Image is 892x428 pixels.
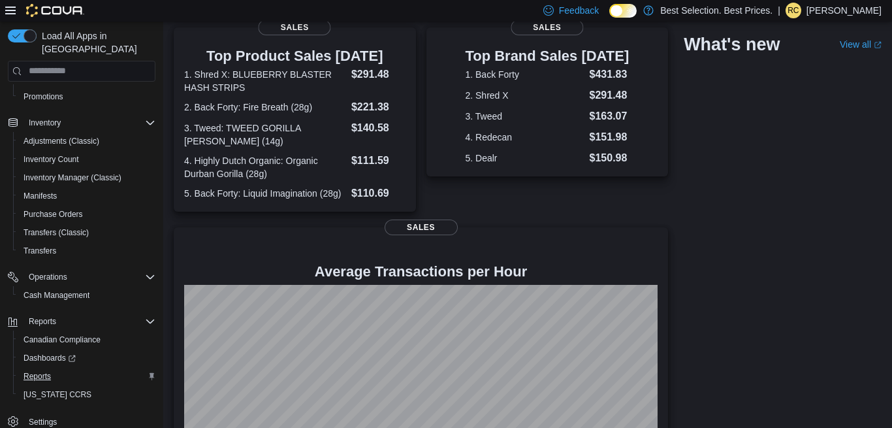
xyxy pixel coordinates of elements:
[18,288,155,303] span: Cash Management
[259,20,331,35] span: Sales
[13,386,161,404] button: [US_STATE] CCRS
[788,3,799,18] span: RC
[24,314,155,329] span: Reports
[465,131,584,144] dt: 4. Redecan
[24,209,83,220] span: Purchase Orders
[13,331,161,349] button: Canadian Compliance
[24,389,91,400] span: [US_STATE] CCRS
[18,89,69,105] a: Promotions
[24,353,76,363] span: Dashboards
[18,133,104,149] a: Adjustments (Classic)
[351,67,406,82] dd: $291.48
[18,206,88,222] a: Purchase Orders
[26,4,84,17] img: Cova
[184,48,406,64] h3: Top Product Sales [DATE]
[18,369,56,384] a: Reports
[24,290,89,301] span: Cash Management
[778,3,780,18] p: |
[609,4,637,18] input: Dark Mode
[24,136,99,146] span: Adjustments (Classic)
[18,89,155,105] span: Promotions
[18,369,155,384] span: Reports
[18,152,84,167] a: Inventory Count
[13,223,161,242] button: Transfers (Classic)
[24,269,155,285] span: Operations
[24,173,121,183] span: Inventory Manager (Classic)
[18,225,94,240] a: Transfers (Classic)
[840,39,882,50] a: View allExternal link
[13,187,161,205] button: Manifests
[29,272,67,282] span: Operations
[351,153,406,169] dd: $111.59
[806,3,882,18] p: [PERSON_NAME]
[3,268,161,286] button: Operations
[13,242,161,260] button: Transfers
[184,122,346,148] dt: 3. Tweed: TWEED GORILLA [PERSON_NAME] (14g)
[385,220,458,235] span: Sales
[24,91,63,102] span: Promotions
[18,243,155,259] span: Transfers
[3,312,161,331] button: Reports
[184,187,346,200] dt: 5. Back Forty: Liquid Imagination (28g)
[24,269,72,285] button: Operations
[24,115,66,131] button: Inventory
[18,332,155,348] span: Canadian Compliance
[24,115,155,131] span: Inventory
[18,188,62,204] a: Manifests
[590,67,629,82] dd: $431.83
[13,286,161,305] button: Cash Management
[511,20,583,35] span: Sales
[18,188,155,204] span: Manifests
[18,133,155,149] span: Adjustments (Classic)
[351,99,406,115] dd: $221.38
[351,186,406,201] dd: $110.69
[29,118,61,128] span: Inventory
[18,332,106,348] a: Canadian Compliance
[24,314,61,329] button: Reports
[590,129,629,145] dd: $151.98
[18,387,97,403] a: [US_STATE] CCRS
[13,367,161,386] button: Reports
[18,350,81,366] a: Dashboards
[184,101,346,114] dt: 2. Back Forty: Fire Breath (28g)
[18,152,155,167] span: Inventory Count
[13,88,161,106] button: Promotions
[18,288,95,303] a: Cash Management
[13,349,161,367] a: Dashboards
[559,4,599,17] span: Feedback
[18,170,127,186] a: Inventory Manager (Classic)
[465,89,584,102] dt: 2. Shred X
[24,191,57,201] span: Manifests
[13,205,161,223] button: Purchase Orders
[24,154,79,165] span: Inventory Count
[184,68,346,94] dt: 1. Shred X: BLUEBERRY BLASTER HASH STRIPS
[3,114,161,132] button: Inventory
[465,48,629,64] h3: Top Brand Sales [DATE]
[351,120,406,136] dd: $140.58
[660,3,773,18] p: Best Selection. Best Prices.
[465,68,584,81] dt: 1. Back Forty
[24,227,89,238] span: Transfers (Classic)
[184,154,346,180] dt: 4. Highly Dutch Organic: Organic Durban Gorilla (28g)
[465,152,584,165] dt: 5. Dealr
[590,108,629,124] dd: $163.07
[29,417,57,427] span: Settings
[18,350,155,366] span: Dashboards
[24,371,51,382] span: Reports
[13,132,161,150] button: Adjustments (Classic)
[29,316,56,327] span: Reports
[874,41,882,49] svg: External link
[37,29,155,56] span: Load All Apps in [GEOGRAPHIC_DATA]
[465,110,584,123] dt: 3. Tweed
[684,34,780,55] h2: What's new
[786,3,801,18] div: Robert Crawford
[184,264,658,280] h4: Average Transactions per Hour
[18,225,155,240] span: Transfers (Classic)
[24,246,56,256] span: Transfers
[590,88,629,103] dd: $291.48
[13,150,161,169] button: Inventory Count
[18,243,61,259] a: Transfers
[13,169,161,187] button: Inventory Manager (Classic)
[18,387,155,403] span: Washington CCRS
